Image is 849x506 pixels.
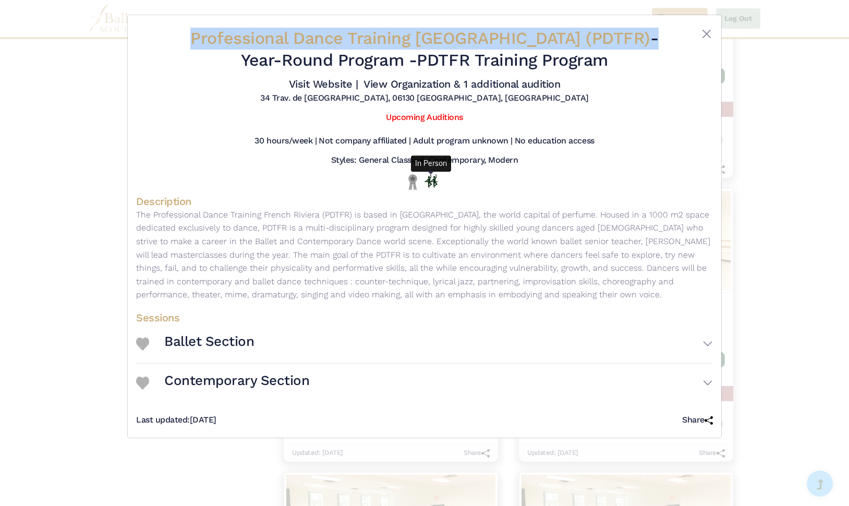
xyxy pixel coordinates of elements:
a: Visit Website | [289,78,358,90]
img: Heart [136,338,149,351]
img: In Person [425,174,438,188]
span: Professional Dance Training [GEOGRAPHIC_DATA] (PDTFR) [190,28,650,48]
h5: Adult program unknown | [413,136,513,147]
h5: Not company affiliated | [319,136,410,147]
a: View Organization & 1 additional audition [363,78,560,90]
button: Close [700,28,713,40]
h4: Description [136,195,713,208]
h3: Contemporary Section [164,372,309,390]
h2: - PDTFR Training Program [184,28,665,71]
h5: 30 hours/week | [254,136,317,147]
button: Ballet Section [164,329,713,359]
img: Local [406,174,419,190]
h5: 34 Trav. de [GEOGRAPHIC_DATA], 06130 [GEOGRAPHIC_DATA], [GEOGRAPHIC_DATA] ​ [260,93,589,104]
h5: No education access [515,136,595,147]
span: Year-Round Program - [241,50,417,70]
span: Last updated: [136,415,190,425]
p: The Professional Dance Training French Riviera (PDTFR) is based in [GEOGRAPHIC_DATA], the world c... [136,208,713,302]
img: Heart [136,377,149,390]
h5: Styles: General Classical, Contemporary, Modern [331,155,518,166]
h5: [DATE] [136,415,216,426]
div: In Person [411,155,451,171]
a: Upcoming Auditions [386,112,463,122]
h3: Ballet Section [164,333,254,351]
h5: Share [682,415,713,426]
h4: Sessions [136,311,713,324]
button: Contemporary Section [164,368,713,398]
